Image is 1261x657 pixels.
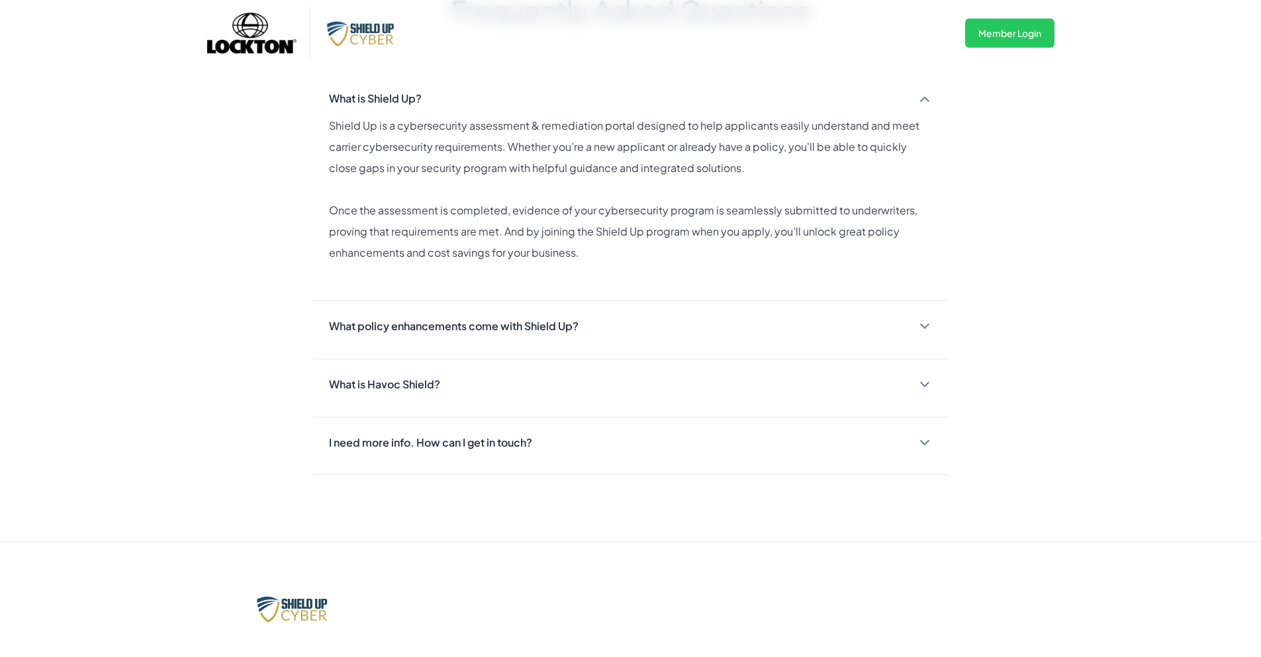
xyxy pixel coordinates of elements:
a: Member Login [965,19,1054,48]
div: I need more info. How can I get in touch? [329,433,532,453]
p: Once the assessment is completed, evidence of your cybersecurity program is seamlessly submitted ... [329,200,933,263]
img: FAQ Down Arrow [919,381,930,388]
img: FAQ Down Arrow [919,96,930,103]
div: What policy enhancements come with Shield Up? [329,317,579,336]
div: What is Havoc Shield? [329,375,440,394]
p: Shield Up is a cybersecurity assessment & remediation portal designed to help applicants easily u... [329,115,933,179]
div: What is Shield Up? [329,89,422,109]
img: FAQ Down Arrow [919,323,930,329]
img: FAQ Down Arrow [919,439,930,446]
img: Brand [254,593,336,625]
img: Lockton [207,3,297,63]
p: ‍ [329,263,933,285]
p: ‍ [329,179,933,200]
img: Shield Up Cyber Logo [324,19,403,48]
